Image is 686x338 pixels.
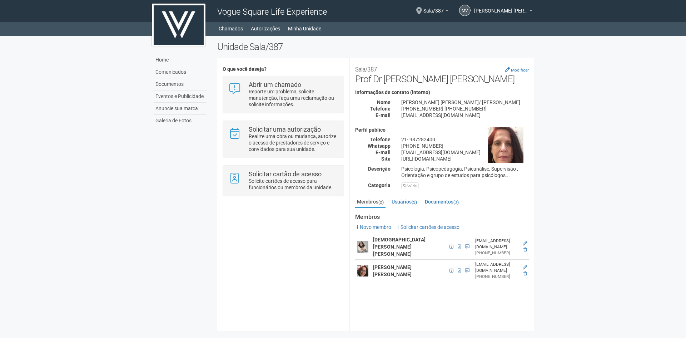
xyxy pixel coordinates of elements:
div: [PHONE_NUMBER] [475,250,518,256]
a: Galeria de Fotos [154,115,207,127]
strong: Abrir um chamado [249,81,301,88]
strong: Categoria [368,182,391,188]
a: Solicitar cartão de acesso Solicite cartões de acesso para funcionários ou membros da unidade. [228,171,338,191]
a: Modificar [505,67,529,73]
h4: Informações de contato (interno) [355,90,529,95]
a: Solicitar uma autorização Realize uma obra ou mudança, autorize o acesso de prestadores de serviç... [228,126,338,152]
strong: Telefone [370,106,391,112]
small: (2) [412,200,417,205]
div: [PHONE_NUMBER] [475,274,518,280]
img: logo.jpg [152,4,205,46]
small: (3) [453,200,459,205]
h2: Unidade Sala/387 [217,41,534,52]
a: Chamados [219,24,243,34]
small: Modificar [511,68,529,73]
span: Vogue Square Life Experience [217,7,327,17]
strong: Membros [355,214,529,220]
a: [PERSON_NAME] [PERSON_NAME] [474,9,532,15]
a: Documentos [154,78,207,90]
small: Sala/387 [355,66,377,73]
a: Home [154,54,207,66]
a: Sala/387 [423,9,448,15]
strong: [DEMOGRAPHIC_DATA][PERSON_NAME] [PERSON_NAME] [373,237,426,257]
img: business.png [488,127,523,163]
a: Editar membro [523,265,527,270]
h2: Prof Dr [PERSON_NAME] [PERSON_NAME] [355,63,529,84]
a: Comunicados [154,66,207,78]
div: [PHONE_NUMBER] [PHONE_NUMBER] [396,106,534,112]
strong: Nome [377,99,391,105]
div: Psicologia, Psicopedagogia, Psicanálise, Supervisão , Orientação e grupo de estudos para psicólog... [396,166,534,178]
div: [PERSON_NAME] [PERSON_NAME]/ [PERSON_NAME] [396,99,534,106]
a: Abrir um chamado Reporte um problema, solicite manutenção, faça uma reclamação ou solicite inform... [228,82,338,108]
strong: Solicitar uma autorização [249,126,321,133]
a: Eventos e Publicidade [154,90,207,103]
h4: O que você deseja? [223,67,344,72]
strong: Site [381,156,391,162]
div: [PHONE_NUMBER] [396,143,534,149]
strong: Telefone [370,137,391,142]
strong: Whatsapp [368,143,391,149]
div: Saúde [401,182,419,189]
a: Solicitar cartões de acesso [396,224,459,230]
strong: [PERSON_NAME] [PERSON_NAME] [373,264,412,277]
a: MV [459,5,471,16]
a: Excluir membro [523,271,527,276]
small: (2) [378,200,384,205]
strong: E-mail [376,112,391,118]
p: Solicite cartões de acesso para funcionários ou membros da unidade. [249,178,338,191]
div: [EMAIL_ADDRESS][DOMAIN_NAME] [396,149,534,156]
div: [URL][DOMAIN_NAME] [396,156,534,162]
a: Minha Unidade [288,24,321,34]
a: Excluir membro [523,247,527,252]
img: user.png [357,241,368,253]
div: [EMAIL_ADDRESS][DOMAIN_NAME] [475,261,518,274]
a: Documentos(3) [423,196,461,207]
p: Realize uma obra ou mudança, autorize o acesso de prestadores de serviço e convidados para sua un... [249,133,338,152]
strong: E-mail [376,150,391,155]
div: 21- 987282400 [396,136,534,143]
strong: Solicitar cartão de acesso [249,170,322,178]
span: Sala/387 [423,1,444,14]
a: Novo membro [355,224,391,230]
a: Usuários(2) [390,196,419,207]
div: [EMAIL_ADDRESS][DOMAIN_NAME] [475,238,518,250]
div: [EMAIL_ADDRESS][DOMAIN_NAME] [396,112,534,118]
a: Membros(2) [355,196,386,208]
strong: Descrição [368,166,391,172]
a: Autorizações [251,24,280,34]
p: Reporte um problema, solicite manutenção, faça uma reclamação ou solicite informações. [249,88,338,108]
h4: Perfil público [355,127,529,133]
a: Editar membro [523,241,527,246]
a: Anuncie sua marca [154,103,207,115]
img: user.png [357,265,368,276]
span: Maria Vitoria Campos Mamede Maia [474,1,528,14]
